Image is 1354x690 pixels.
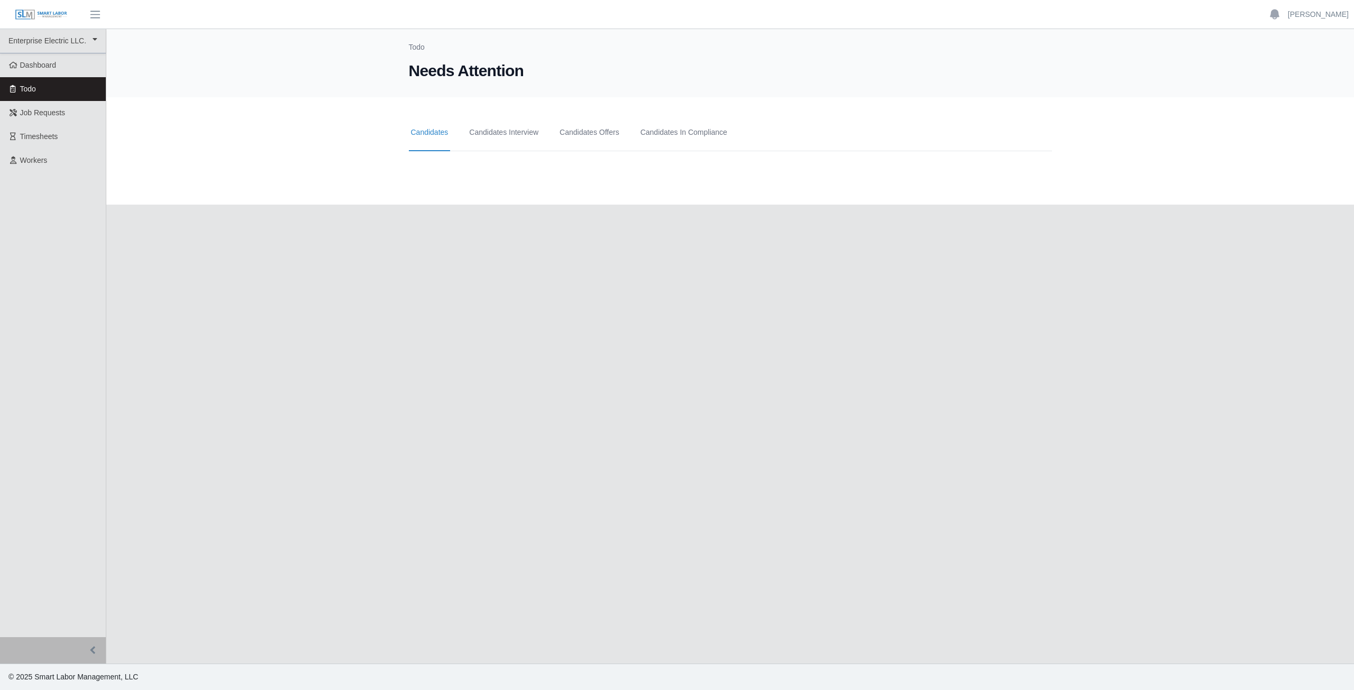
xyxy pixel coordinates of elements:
span: Job Requests [20,108,66,117]
h1: Needs Attention [409,61,1052,80]
img: SLM Logo [15,9,68,21]
span: Dashboard [20,61,57,69]
a: Candidates Offers [557,114,621,151]
span: © 2025 Smart Labor Management, LLC [8,673,138,681]
span: Timesheets [20,132,58,141]
a: [PERSON_NAME] [1288,9,1349,20]
span: Workers [20,156,48,164]
a: Todo [409,43,425,51]
a: Candidates [409,114,451,151]
nav: Breadcrumb [409,42,1052,61]
nav: Tabs [409,114,1052,151]
span: Todo [20,85,36,93]
a: Candidates In Compliance [638,114,729,151]
a: Candidates Interview [467,114,541,151]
